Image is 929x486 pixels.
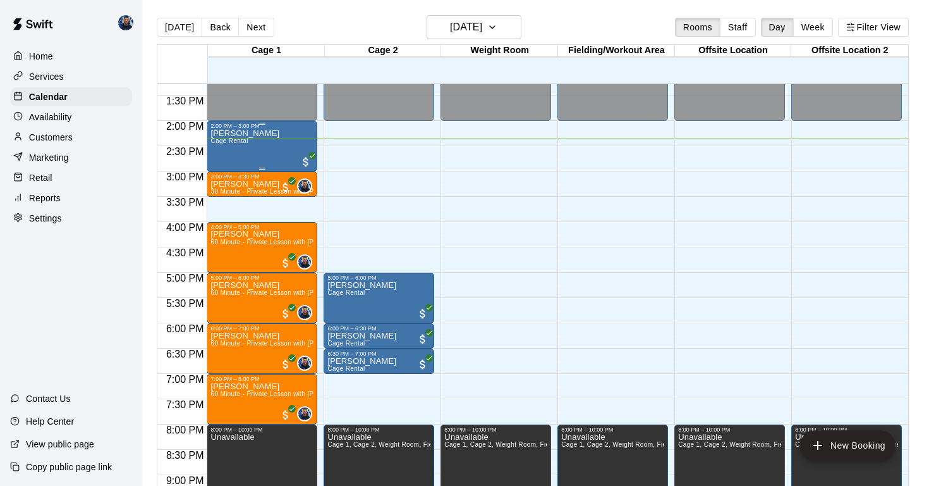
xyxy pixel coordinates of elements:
span: 2:00 PM [163,121,207,132]
img: Alex Robinson [298,180,311,192]
span: 60 Minute - Private Lesson with [PERSON_NAME] [210,239,362,246]
div: Alex Robinson [116,10,142,35]
div: 6:30 PM – 7:00 PM [327,351,430,357]
p: Calendar [29,90,68,103]
div: Alex Robinson [297,178,312,194]
div: 6:00 PM – 6:30 PM [327,325,430,332]
span: All customers have paid [279,257,292,270]
div: Calendar [10,87,132,106]
span: 8:00 PM [163,425,207,435]
img: Alex Robinson [298,306,311,319]
div: 8:00 PM – 10:00 PM [210,427,313,433]
span: All customers have paid [416,308,429,320]
span: 1:30 PM [163,96,207,106]
p: Marketing [29,151,69,164]
div: 2:00 PM – 3:00 PM: bennie mccoy [207,121,317,171]
div: 8:00 PM – 10:00 PM [795,427,898,433]
div: 4:00 PM – 5:00 PM [210,224,313,230]
div: 6:00 PM – 7:00 PM [210,325,313,332]
span: 4:30 PM [163,247,207,258]
span: 6:00 PM [163,323,207,334]
div: Offsite Location [675,45,792,57]
span: 60 Minute - Private Lesson with [PERSON_NAME] [210,289,362,296]
div: 7:00 PM – 8:00 PM: Jerry Stanislaus [207,374,317,425]
p: Customers [29,131,73,144]
img: Alex Robinson [118,15,133,30]
p: Reports [29,192,61,204]
div: 2:00 PM – 3:00 PM [210,123,313,129]
span: Cage 1, Cage 2, Weight Room, Fielding/Workout Area, Offsite Location, Offsite Location 2 [561,441,831,448]
div: Marketing [10,148,132,167]
span: Alex Robinson [302,254,312,270]
span: 7:30 PM [163,399,207,410]
p: Availability [29,111,72,123]
div: Alex Robinson [297,356,312,371]
div: 5:00 PM – 6:00 PM [210,275,313,281]
img: Alex Robinson [298,256,311,268]
div: 4:00 PM – 5:00 PM: Mason Backof [207,222,317,273]
p: Contact Us [26,392,71,405]
span: 6:30 PM [163,349,207,359]
span: Cage 1, Cage 2, Weight Room, Fielding/Workout Area, Offsite Location, Offsite Location 2 [444,441,714,448]
a: Customers [10,128,132,147]
span: Alex Robinson [302,178,312,194]
div: Cage 2 [325,45,442,57]
span: All customers have paid [300,156,312,168]
div: 6:00 PM – 7:00 PM: Declan Kremer [207,323,317,374]
button: Filter View [838,18,909,37]
button: Day [761,18,794,37]
p: Help Center [26,415,74,428]
div: Alex Robinson [297,406,312,421]
div: 8:00 PM – 10:00 PM [327,427,430,433]
div: 6:30 PM – 7:00 PM: Ralph Tingler [324,349,434,374]
a: Availability [10,108,132,127]
span: 5:30 PM [163,298,207,309]
button: Staff [720,18,756,37]
span: All customers have paid [279,358,292,371]
span: 5:00 PM [163,273,207,283]
a: Settings [10,209,132,228]
span: Cage Rental [210,137,248,144]
span: All customers have paid [279,308,292,320]
div: Home [10,47,132,66]
span: All customers have paid [416,358,429,371]
button: [DATE] [427,15,521,39]
span: 8:30 PM [163,450,207,461]
button: Week [793,18,833,37]
span: Cage 1, Cage 2, Weight Room, Fielding/Workout Area, Offsite Location, Offsite Location 2 [327,441,597,448]
span: Cage Rental [327,340,365,347]
span: Alex Robinson [302,406,312,421]
div: 5:00 PM – 6:00 PM: William Bryerton [207,273,317,323]
button: Rooms [675,18,720,37]
span: 3:30 PM [163,197,207,208]
button: [DATE] [157,18,202,37]
span: 30 Minute - Private Lesson with [PERSON_NAME] [210,188,362,195]
h6: [DATE] [450,18,482,36]
a: Retail [10,168,132,187]
div: Fielding/Workout Area [558,45,675,57]
div: Offsite Location 2 [791,45,908,57]
button: Back [202,18,239,37]
span: Alex Robinson [302,305,312,320]
p: Services [29,70,64,83]
span: 9:00 PM [163,475,207,486]
span: Cage Rental [327,289,365,296]
img: Alex Robinson [298,408,311,420]
p: View public page [26,438,94,451]
span: All customers have paid [279,409,292,421]
div: Cage 1 [208,45,325,57]
div: 3:00 PM – 3:30 PM [210,173,313,180]
button: add [800,430,896,461]
div: 8:00 PM – 10:00 PM [678,427,781,433]
span: Cage Rental [327,365,365,372]
a: Reports [10,189,132,208]
div: Services [10,67,132,86]
div: Alex Robinson [297,254,312,270]
span: 3:00 PM [163,171,207,182]
div: Weight Room [441,45,558,57]
div: 7:00 PM – 8:00 PM [210,376,313,382]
